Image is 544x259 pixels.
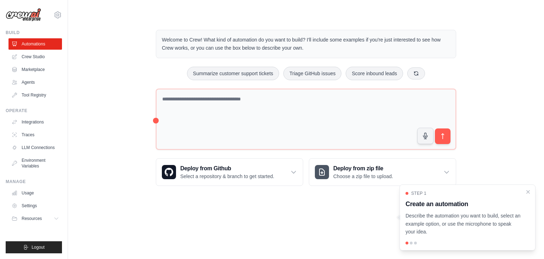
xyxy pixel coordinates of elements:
p: Choose a zip file to upload. [333,173,393,180]
a: Usage [8,187,62,199]
a: Traces [8,129,62,140]
a: LLM Connections [8,142,62,153]
a: Environment Variables [8,155,62,172]
button: Close walkthrough [525,189,531,195]
div: Operate [6,108,62,114]
button: Logout [6,241,62,253]
button: Summarize customer support tickets [187,67,279,80]
span: Step 1 [411,191,426,196]
button: Resources [8,213,62,224]
p: Select a repository & branch to get started. [180,173,274,180]
a: Marketplace [8,64,62,75]
button: Triage GitHub issues [283,67,341,80]
p: Describe the automation you want to build, select an example option, or use the microphone to spe... [406,212,521,236]
a: Tool Registry [8,89,62,101]
button: Score inbound leads [346,67,403,80]
h3: Create an automation [406,199,521,209]
a: Crew Studio [8,51,62,62]
h3: Deploy from zip file [333,164,393,173]
span: Resources [22,216,42,221]
p: Welcome to Crew! What kind of automation do you want to build? I'll include some examples if you'... [162,36,450,52]
a: Settings [8,200,62,211]
h3: Deploy from Github [180,164,274,173]
a: Integrations [8,116,62,128]
img: Logo [6,8,41,22]
a: Agents [8,77,62,88]
div: Manage [6,179,62,184]
div: Build [6,30,62,35]
span: Logout [32,244,45,250]
a: Automations [8,38,62,50]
